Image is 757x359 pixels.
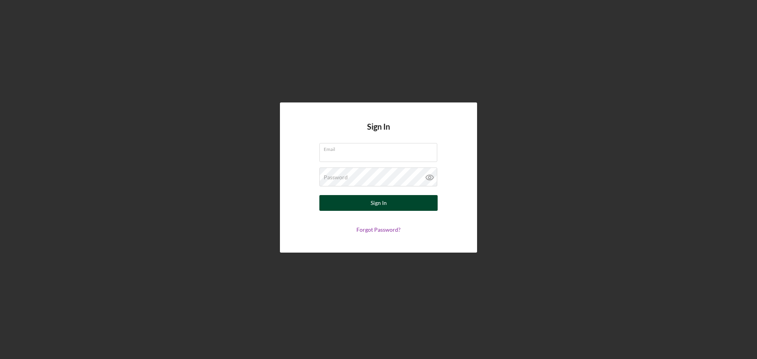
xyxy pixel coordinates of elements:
[324,143,437,152] label: Email
[319,195,438,211] button: Sign In
[371,195,387,211] div: Sign In
[367,122,390,143] h4: Sign In
[324,174,348,180] label: Password
[356,226,401,233] a: Forgot Password?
